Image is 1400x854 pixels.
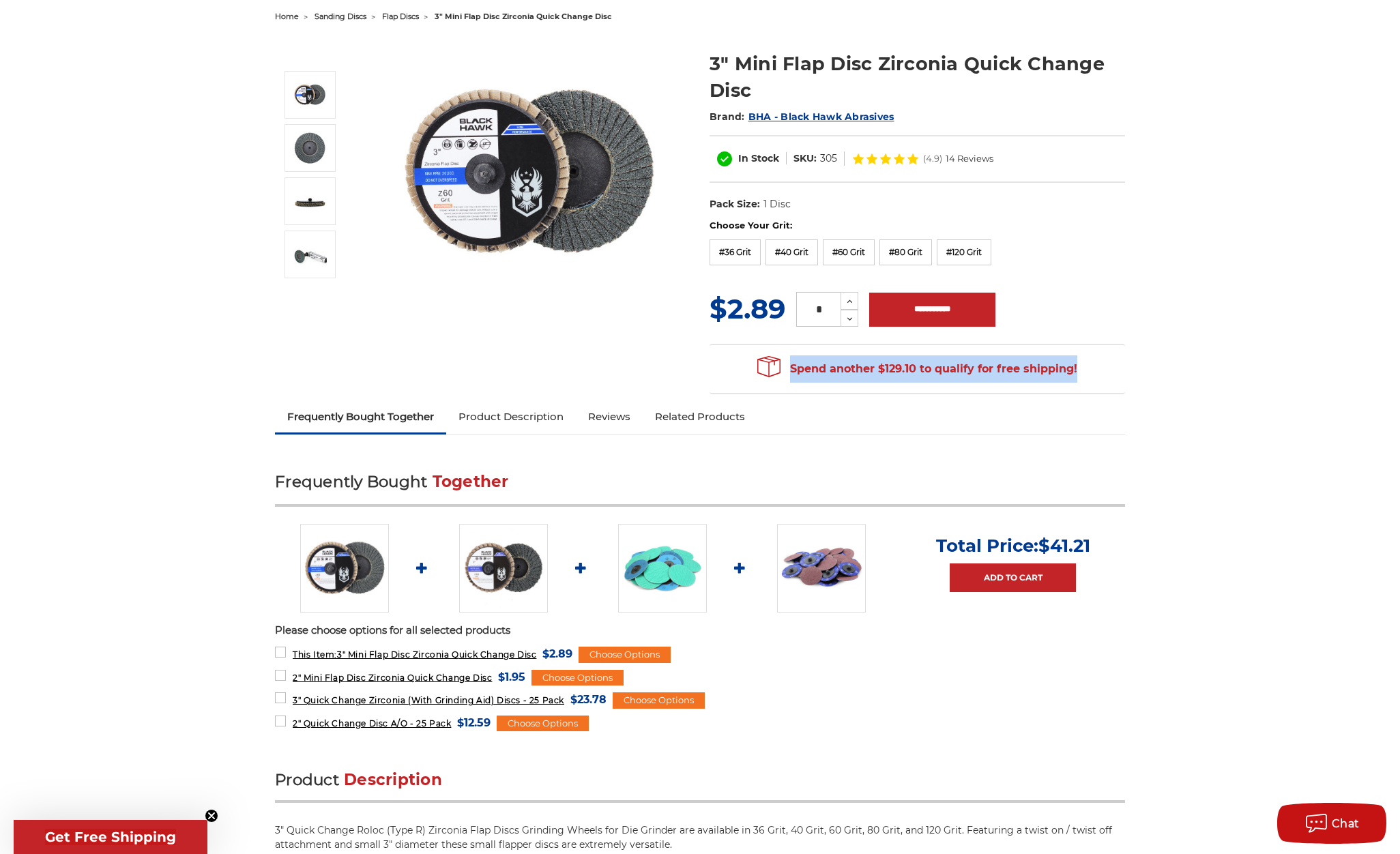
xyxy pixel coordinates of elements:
[710,292,785,325] span: $2.89
[748,111,894,123] a: BHA - Black Hawk Abrasives
[763,197,791,211] dd: 1 Disc
[579,647,671,663] div: Choose Options
[793,151,817,166] dt: SKU:
[275,472,427,491] span: Frequently Bought
[433,472,509,491] span: Together
[293,131,327,165] img: High-Performance 3-Inch Zirconia Flap Disc, 60 Grit, Quick Mount Design
[497,716,589,732] div: Choose Options
[757,362,1077,375] span: Spend another $129.10 to qualify for free shipping!
[936,535,1090,557] p: Total Price:
[300,524,389,613] img: BHA 3" Quick Change 60 Grit Flap Disc for Fine Grinding and Finishing
[531,670,624,686] div: Choose Options
[293,649,536,660] span: 3" Mini Flap Disc Zirconia Quick Change Disc
[946,154,993,163] span: 14 Reviews
[613,692,705,709] div: Choose Options
[710,50,1125,104] h1: 3" Mini Flap Disc Zirconia Quick Change Disc
[820,151,837,166] dd: 305
[1038,535,1090,557] span: $41.21
[1332,817,1360,830] span: Chat
[542,645,572,663] span: $2.89
[275,12,299,21] a: home
[576,402,643,432] a: Reviews
[457,713,491,732] span: $12.59
[344,770,442,789] span: Description
[293,695,564,705] span: 3" Quick Change Zirconia (With Grinding Aid) Discs - 25 Pack
[570,690,607,709] span: $23.78
[45,829,176,845] span: Get Free Shipping
[738,152,779,164] span: In Stock
[275,402,446,432] a: Frequently Bought Together
[710,197,760,211] dt: Pack Size:
[293,237,327,271] img: Professional Die Grinder Setup with 3-inch Zirconia Flapper Disc for Metal Fabrication
[392,36,665,309] img: BHA 3" Quick Change 60 Grit Flap Disc for Fine Grinding and Finishing
[446,402,576,432] a: Product Description
[710,219,1125,233] label: Choose Your Grit:
[710,111,745,123] span: Brand:
[14,820,207,854] div: Get Free ShippingClose teaser
[315,12,366,21] a: sanding discs
[275,623,1125,638] p: Please choose options for all selected products
[205,809,218,823] button: Close teaser
[643,402,757,432] a: Related Products
[923,154,942,163] span: (4.9)
[382,12,419,21] a: flap discs
[293,673,492,683] span: 2" Mini Flap Disc Zirconia Quick Change Disc
[293,718,451,728] span: 2" Quick Change Disc A/O - 25 Pack
[293,78,327,112] img: BHA 3" Quick Change 60 Grit Flap Disc for Fine Grinding and Finishing
[293,184,327,218] img: Side View of BHA 3-Inch Quick Change Flap Disc with Male Roloc Connector for Die Grinders
[950,563,1076,592] a: Add to Cart
[435,12,612,21] span: 3" mini flap disc zirconia quick change disc
[293,649,337,660] strong: This Item:
[1277,803,1386,844] button: Chat
[498,668,525,686] span: $1.95
[275,770,339,789] span: Product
